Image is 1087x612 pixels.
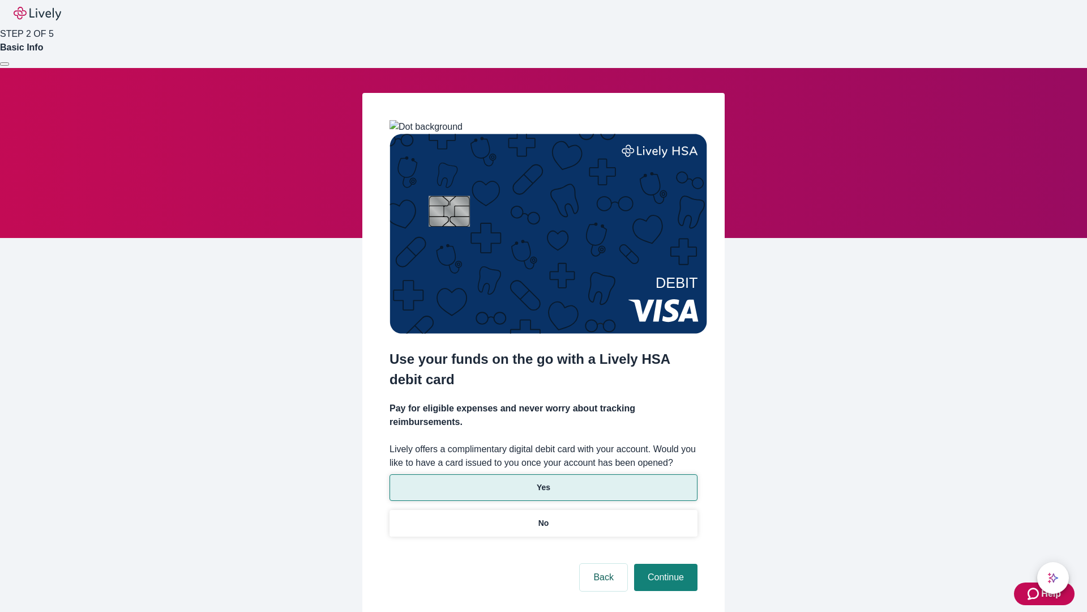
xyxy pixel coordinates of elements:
[390,120,463,134] img: Dot background
[1028,587,1041,601] svg: Zendesk support icon
[390,443,697,470] label: Lively offers a complimentary digital debit card with your account. Would you like to have a card...
[1041,587,1061,601] span: Help
[1014,583,1075,605] button: Zendesk support iconHelp
[634,564,697,591] button: Continue
[538,517,549,529] p: No
[390,134,707,334] img: Debit card
[1037,562,1069,594] button: chat
[14,7,61,20] img: Lively
[390,474,697,501] button: Yes
[1047,572,1059,584] svg: Lively AI Assistant
[390,349,697,390] h2: Use your funds on the go with a Lively HSA debit card
[580,564,627,591] button: Back
[390,510,697,537] button: No
[390,402,697,429] h4: Pay for eligible expenses and never worry about tracking reimbursements.
[537,482,550,494] p: Yes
